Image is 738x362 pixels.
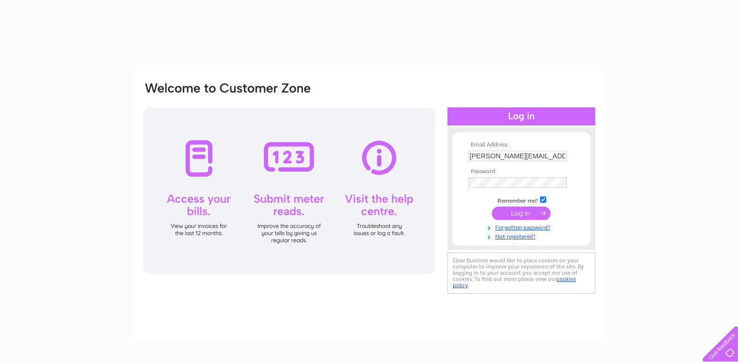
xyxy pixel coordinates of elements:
div: Clear Business would like to place cookies on your computer to improve your experience of the sit... [447,252,595,294]
th: Email Address: [466,142,577,148]
a: cookies policy [453,276,576,289]
input: Submit [492,207,551,220]
td: Remember me? [466,195,577,205]
th: Password: [466,168,577,175]
a: Forgotten password? [468,222,577,231]
a: Not registered? [468,231,577,240]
